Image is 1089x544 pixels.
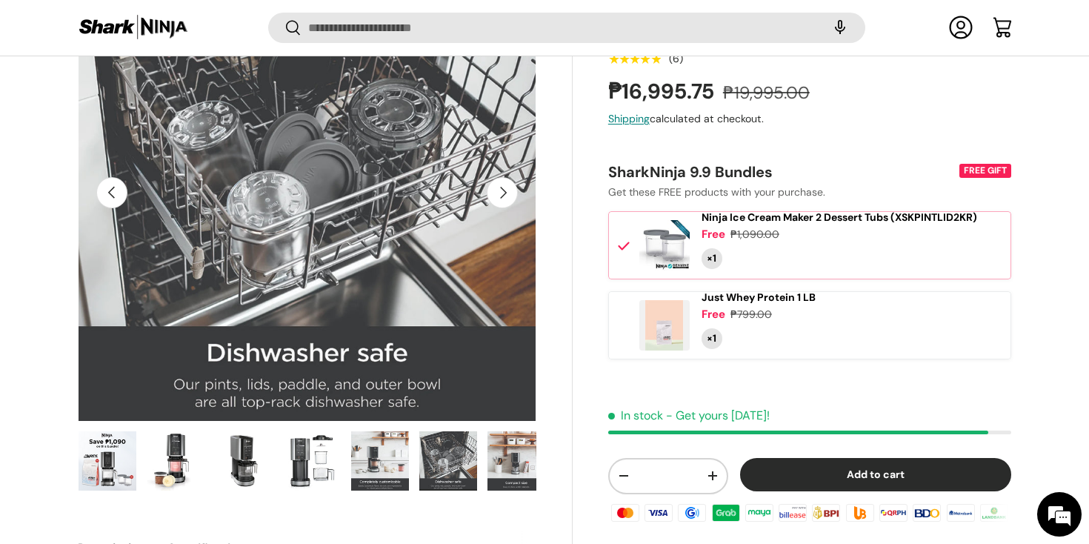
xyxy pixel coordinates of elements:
div: Quantity [702,328,722,349]
img: ninja-creami-ice-cream-maker-with-sample-content-compact-size-infographic-sharkninja-philippines [487,431,545,491]
a: Just Whey Protein 1 LB [702,291,816,304]
div: Chat with us now [77,83,249,102]
img: Shark Ninja Philippines [78,13,189,42]
span: ★★★★★ [608,52,661,67]
div: 5.0 out of 5.0 stars [608,53,661,66]
div: Free [702,307,725,322]
strong: ₱16,995.75 [608,78,718,105]
button: Add to cart [740,458,1011,491]
span: We're online! [86,172,204,322]
textarea: Type your message and hit 'Enter' [7,376,282,428]
img: billease [776,502,809,524]
img: ninja-creami-ice-cream-maker-without-sample-content-parts-front-view-sharkninja-philippines [283,431,341,491]
img: maya [743,502,776,524]
img: bpi [810,502,842,524]
img: visa [642,502,675,524]
span: Ninja Ice Cream Maker 2 Dessert Tubs (XSKPINTLID2KR) [702,210,977,224]
div: ₱1,090.00 [730,227,779,242]
div: Minimize live chat window [243,7,279,43]
img: metrobank [944,502,976,524]
a: Shipping [608,112,650,125]
img: qrph [877,502,910,524]
span: Get these FREE products with your purchase. [608,185,825,199]
div: ₱799.00 [730,307,772,322]
img: ninja-creami-ice-cream-maker-with-sample-content-completely-customizable-infographic-sharkninja-p... [351,431,409,491]
s: ₱19,995.00 [723,82,810,104]
img: gcash [676,502,708,524]
img: bdo [910,502,943,524]
a: Ninja Ice Cream Maker 2 Dessert Tubs (XSKPINTLID2KR) [702,211,977,224]
img: ninja-creami-ice-cream-maker-with-sample-content-and-all-lids-full-view-sharkninja-philippines [147,431,204,491]
div: SharkNinja 9.9 Bundles [608,162,956,182]
div: FREE GIFT [959,164,1011,178]
div: calculated at checkout. [608,111,1011,127]
span: In stock [608,408,663,423]
span: Just Whey Protein 1 LB [702,291,816,304]
div: Quantity [702,248,722,269]
img: master [609,502,642,524]
img: landbank [978,502,1010,524]
img: Ninja Creami Ice Cream Maker (NC300) [79,431,136,491]
img: ninja-creami-ice-cream-maker-without-sample-content-right-side-view-sharkninja-philippines [215,431,273,491]
speech-search-button: Search by voice [816,12,864,44]
img: grabpay [710,502,742,524]
div: Free [702,227,725,242]
img: ninja-creami-ice-cream-maker-with-sample-content-dishwasher-safe-infographic-sharkninja-philippines [419,431,477,491]
p: - Get yours [DATE]! [666,408,770,423]
div: (6) [669,53,683,64]
img: ubp [844,502,876,524]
